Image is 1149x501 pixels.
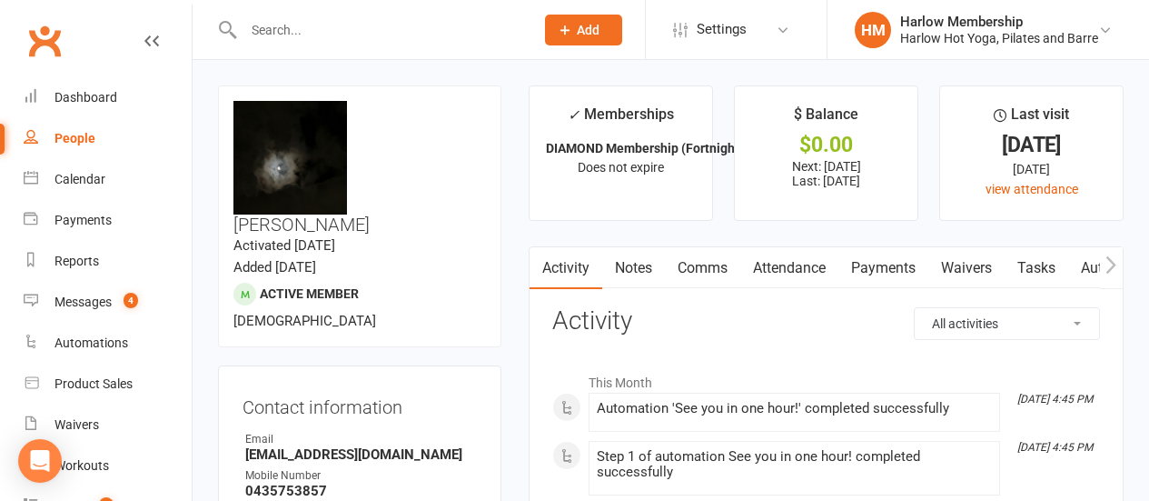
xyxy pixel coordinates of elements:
[233,237,335,254] time: Activated [DATE]
[552,364,1100,393] li: This Month
[24,323,192,364] a: Automations
[22,18,67,64] a: Clubworx
[54,336,128,350] div: Automations
[245,446,477,463] strong: [EMAIL_ADDRESS][DOMAIN_NAME]
[794,103,858,135] div: $ Balance
[54,172,105,186] div: Calendar
[54,376,133,391] div: Product Sales
[751,135,901,155] div: $0.00
[602,247,665,289] a: Notes
[233,313,376,329] span: [DEMOGRAPHIC_DATA]
[545,15,622,45] button: Add
[1017,393,1093,406] i: [DATE] 4:45 PM
[24,159,192,200] a: Calendar
[24,200,192,241] a: Payments
[530,247,602,289] a: Activity
[24,364,192,405] a: Product Sales
[233,101,347,215] img: image1716072825.png
[54,213,112,227] div: Payments
[900,30,1098,46] div: Harlow Hot Yoga, Pilates and Barre
[54,458,109,473] div: Workouts
[24,77,192,118] a: Dashboard
[597,401,992,416] div: Automation 'See you in one hour!' completed successfully
[24,405,192,446] a: Waivers
[245,483,477,499] strong: 0435753857
[597,449,992,480] div: Step 1 of automation See you in one hour! completed successfully
[54,254,99,268] div: Reports
[577,23,599,37] span: Add
[24,282,192,323] a: Messages 4
[546,141,754,155] strong: DIAMOND Membership (Fortnightly)
[994,103,1069,135] div: Last visit
[54,90,117,105] div: Dashboard
[568,106,579,124] i: ✓
[928,247,1005,289] a: Waivers
[124,293,138,308] span: 4
[697,9,747,50] span: Settings
[568,103,674,136] div: Memberships
[238,17,521,43] input: Search...
[24,118,192,159] a: People
[233,259,316,276] time: Added [DATE]
[578,160,664,175] span: Does not expire
[24,241,192,282] a: Reports
[956,135,1106,155] div: [DATE]
[986,182,1078,196] a: view attendance
[1005,247,1068,289] a: Tasks
[665,247,740,289] a: Comms
[243,390,477,417] h3: Contact information
[751,159,901,188] p: Next: [DATE] Last: [DATE]
[838,247,928,289] a: Payments
[1017,441,1093,454] i: [DATE] 4:45 PM
[900,14,1098,30] div: Harlow Membership
[24,446,192,486] a: Workouts
[54,417,99,432] div: Waivers
[245,467,477,485] div: Mobile Number
[18,439,62,483] div: Open Intercom Messenger
[54,131,95,145] div: People
[245,431,477,448] div: Email
[855,12,891,48] div: HM
[740,247,838,289] a: Attendance
[233,101,486,235] h3: [PERSON_NAME]
[552,307,1100,336] h3: Activity
[260,286,359,301] span: Active member
[956,159,1106,179] div: [DATE]
[54,295,112,309] div: Messages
